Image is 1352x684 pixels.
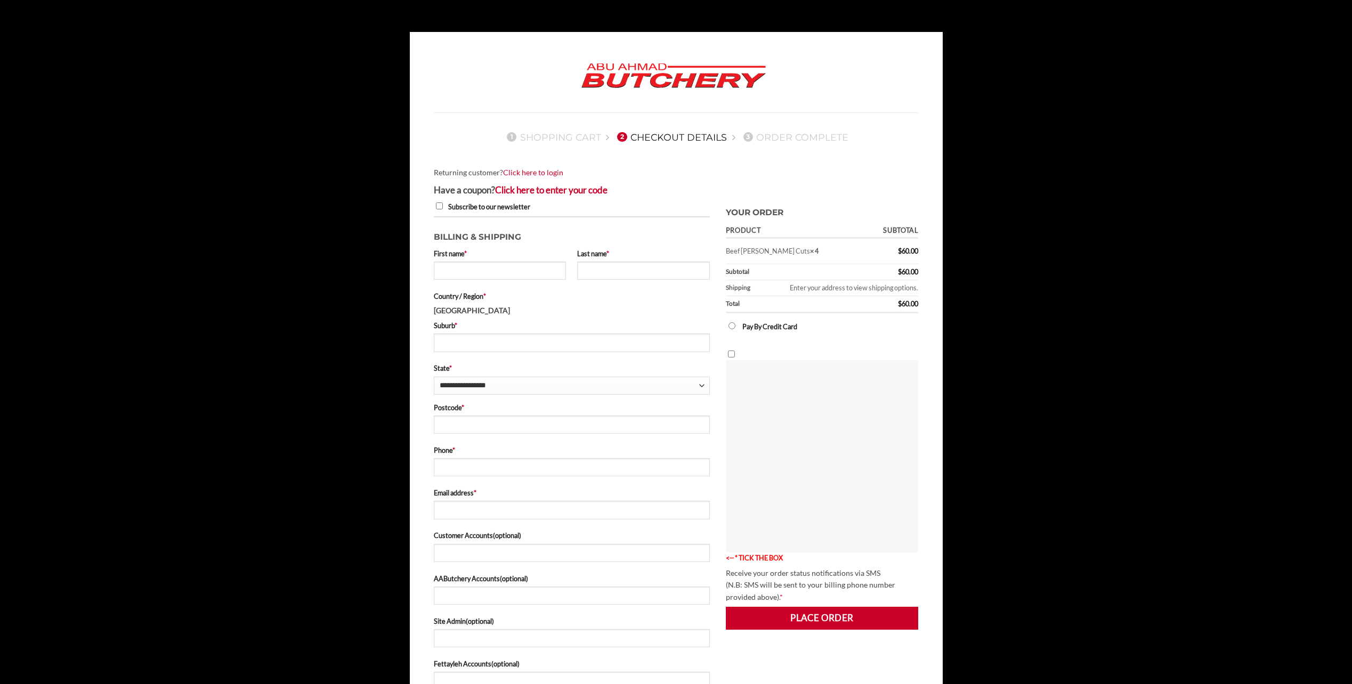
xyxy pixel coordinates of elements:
[898,299,918,308] bdi: 60.00
[434,573,710,584] label: AAButchery Accounts
[500,574,528,583] span: (optional)
[483,292,486,300] abbr: required
[434,291,710,302] label: Country / Region
[726,201,919,219] h3: Your order
[434,487,710,498] label: Email address
[462,403,464,412] abbr: required
[577,248,710,259] label: Last name
[898,267,902,276] span: $
[863,223,919,239] th: Subtotal
[455,321,457,330] abbr: required
[466,617,494,625] span: (optional)
[491,659,520,668] span: (optional)
[434,248,566,259] label: First name
[474,488,476,497] abbr: required
[452,446,455,454] abbr: required
[493,531,521,540] span: (optional)
[434,530,710,541] label: Customer Accounts
[464,249,467,258] abbr: required
[434,402,710,413] label: Postcode
[728,351,735,357] input: Abu-Ahmad-Butchery-Sydney-Online-Halal-Butcher-arrow blink<-- * TICK THE BOX
[614,132,727,143] a: 2Checkout details
[434,658,710,669] label: Fettayleh Accounts
[898,299,902,308] span: $
[898,267,918,276] bdi: 60.00
[898,247,902,255] span: $
[759,280,919,296] td: Enter your address to view shipping options.
[449,364,452,372] abbr: required
[810,247,819,255] strong: × 4
[726,607,919,629] button: Place order
[434,320,710,331] label: Suburb
[434,306,510,315] strong: [GEOGRAPHIC_DATA]
[448,202,530,211] span: Subscribe to our newsletter
[726,239,863,264] td: Beef [PERSON_NAME] Cuts
[504,132,601,143] a: 1Shopping Cart
[434,123,919,151] nav: Checkout steps
[572,56,775,96] img: Abu Ahmad Butchery
[726,223,863,239] th: Product
[726,553,783,562] font: <-- * TICK THE BOX
[434,616,710,626] label: Site Admin
[434,363,710,373] label: State
[495,184,608,196] a: Enter your coupon code
[507,132,516,142] span: 1
[726,360,919,553] img: Checkout
[436,202,443,209] input: Subscribe to our newsletter
[780,592,783,601] abbr: required
[726,567,919,604] p: Receive your order status notifications via SMS (N.B: SMS will be sent to your billing phone numb...
[726,264,863,280] th: Subtotal
[434,183,919,197] div: Have a coupon?
[898,247,918,255] bdi: 60.00
[434,167,919,179] div: Returning customer?
[434,225,710,244] h3: Billing & Shipping
[742,322,797,331] label: Pay By Credit Card
[726,280,759,296] th: Shipping
[617,132,627,142] span: 2
[606,249,609,258] abbr: required
[726,296,863,313] th: Total
[434,445,710,455] label: Phone
[503,168,563,177] a: Click here to login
